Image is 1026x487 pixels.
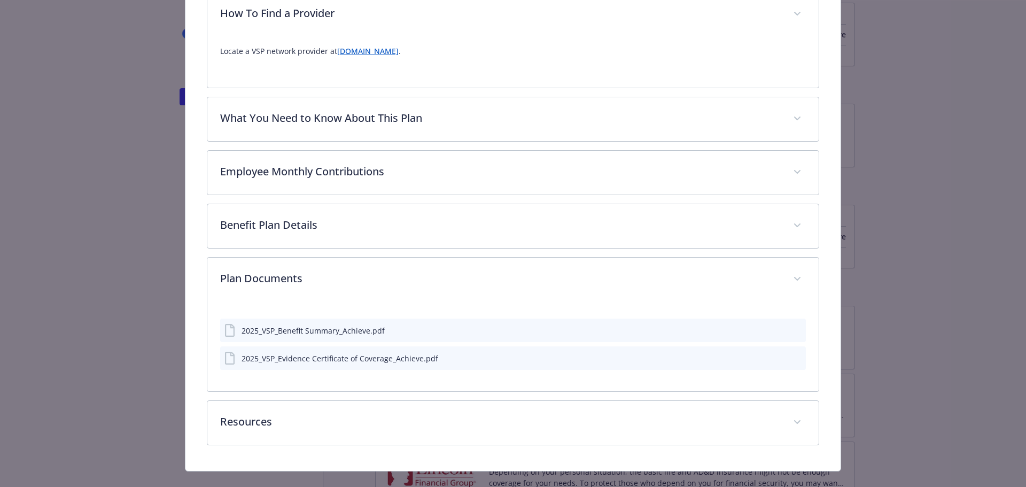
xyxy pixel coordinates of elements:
[242,353,438,364] div: 2025_VSP_Evidence Certificate of Coverage_Achieve.pdf
[220,414,781,430] p: Resources
[207,302,819,391] div: Plan Documents
[220,110,781,126] p: What You Need to Know About This Plan
[242,325,385,336] div: 2025_VSP_Benefit Summary_Achieve.pdf
[337,46,399,56] a: [DOMAIN_NAME]
[207,36,819,88] div: How To Find a Provider
[792,325,802,336] button: preview file
[792,353,802,364] button: preview file
[775,325,783,336] button: download file
[220,164,781,180] p: Employee Monthly Contributions
[207,401,819,445] div: Resources
[220,270,781,287] p: Plan Documents
[775,353,783,364] button: download file
[207,204,819,248] div: Benefit Plan Details
[207,151,819,195] div: Employee Monthly Contributions
[220,217,781,233] p: Benefit Plan Details
[207,258,819,302] div: Plan Documents
[220,5,781,21] p: How To Find a Provider
[207,97,819,141] div: What You Need to Know About This Plan
[220,45,806,58] p: Locate a VSP network provider at .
